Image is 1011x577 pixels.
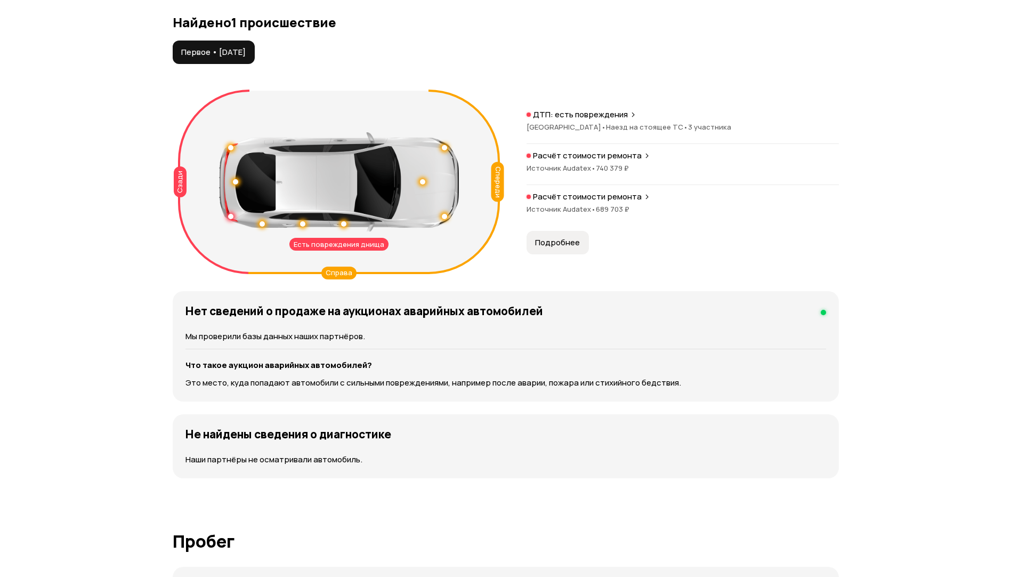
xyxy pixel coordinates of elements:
p: Расчёт стоимости ремонта [533,150,642,161]
div: Есть повреждения днища [289,238,389,251]
span: • [591,204,596,214]
span: 740 379 ₽ [596,163,629,173]
h3: Найдено 1 происшествие [173,15,839,30]
strong: Что такое аукцион аварийных автомобилей? [185,359,372,371]
div: Спереди [491,162,504,202]
span: Первое • [DATE] [181,47,246,58]
span: Источник Audatex [527,204,596,214]
button: Первое • [DATE] [173,41,255,64]
p: Мы проверили базы данных наших партнёров. [185,331,826,342]
span: Наезд на стоящее ТС [606,122,688,132]
span: 3 участника [688,122,731,132]
span: • [683,122,688,132]
span: • [591,163,596,173]
span: [GEOGRAPHIC_DATA] [527,122,606,132]
p: ДТП: есть повреждения [533,109,628,120]
p: Наши партнёры не осматривали автомобиль. [185,454,826,466]
span: • [601,122,606,132]
p: Расчёт стоимости ремонта [533,191,642,202]
span: Источник Audatex [527,163,596,173]
h1: Пробег [173,532,839,551]
span: Подробнее [535,237,580,248]
h4: Нет сведений о продаже на аукционах аварийных автомобилей [185,304,543,318]
div: Справа [321,267,357,279]
button: Подробнее [527,231,589,254]
div: Сзади [174,166,187,197]
span: 689 703 ₽ [596,204,629,214]
p: Это место, куда попадают автомобили с сильными повреждениями, например после аварии, пожара или с... [185,377,826,389]
h4: Не найдены сведения о диагностике [185,427,391,441]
